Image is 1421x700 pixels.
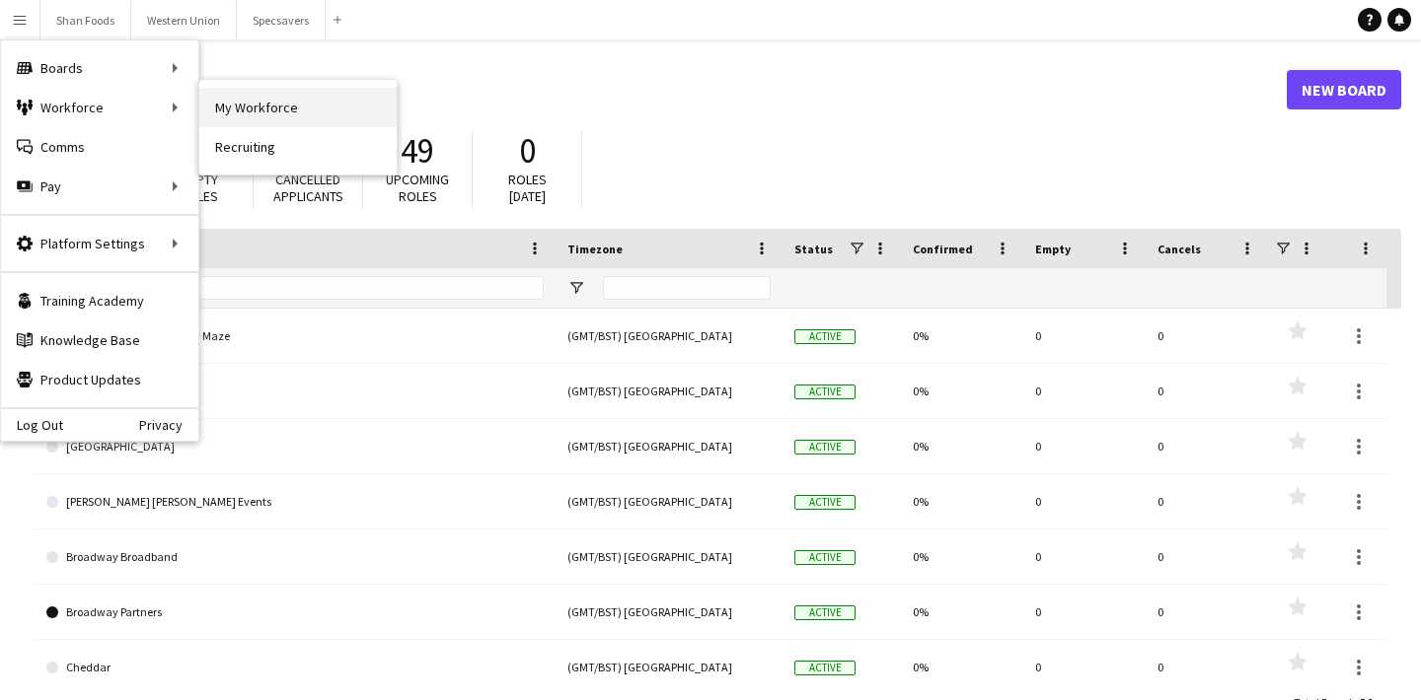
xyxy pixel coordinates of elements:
[556,585,783,639] div: (GMT/BST) [GEOGRAPHIC_DATA]
[386,171,449,205] span: Upcoming roles
[401,129,434,173] span: 49
[1023,419,1146,473] div: 0
[603,276,771,300] input: Timezone Filter Input
[1,88,198,127] div: Workforce
[82,276,544,300] input: Board name Filter Input
[46,364,544,419] a: [PERSON_NAME] Bio
[1023,364,1146,418] div: 0
[1146,309,1268,363] div: 0
[567,279,585,297] button: Open Filter Menu
[901,529,1023,584] div: 0%
[794,385,856,399] span: Active
[556,474,783,528] div: (GMT/BST) [GEOGRAPHIC_DATA]
[40,1,131,39] button: Shan Foods
[35,75,1287,105] h1: Boards
[46,640,544,695] a: Cheddar
[913,242,973,256] span: Confirmed
[199,88,397,127] a: My Workforce
[556,419,783,473] div: (GMT/BST) [GEOGRAPHIC_DATA]
[1,224,198,263] div: Platform Settings
[1146,364,1268,418] div: 0
[794,440,856,455] span: Active
[1023,309,1146,363] div: 0
[1287,70,1401,109] a: New Board
[519,129,536,173] span: 0
[794,242,833,256] span: Status
[1023,585,1146,639] div: 0
[901,364,1023,418] div: 0%
[1023,529,1146,584] div: 0
[139,417,198,433] a: Privacy
[1,167,198,206] div: Pay
[46,474,544,529] a: [PERSON_NAME] [PERSON_NAME] Events
[556,309,783,363] div: (GMT/BST) [GEOGRAPHIC_DATA]
[794,605,856,620] span: Active
[273,171,343,205] span: Cancelled applicants
[794,495,856,510] span: Active
[794,550,856,565] span: Active
[1,360,198,399] a: Product Updates
[1,281,198,320] a: Training Academy
[901,585,1023,639] div: 0%
[556,364,783,418] div: (GMT/BST) [GEOGRAPHIC_DATA]
[1,320,198,360] a: Knowledge Base
[556,640,783,694] div: (GMT/BST) [GEOGRAPHIC_DATA]
[1146,529,1268,584] div: 0
[901,419,1023,473] div: 0%
[1,417,63,433] a: Log Out
[1023,474,1146,528] div: 0
[46,585,544,640] a: Broadway Partners
[508,171,547,205] span: Roles [DATE]
[567,242,623,256] span: Timezone
[901,309,1023,363] div: 0%
[131,1,237,39] button: Western Union
[1158,242,1201,256] span: Cancels
[1023,640,1146,694] div: 0
[901,640,1023,694] div: 0%
[199,127,397,167] a: Recruiting
[1146,474,1268,528] div: 0
[46,419,544,474] a: [GEOGRAPHIC_DATA]
[46,309,544,364] a: Bearded Kitten - Westquay Maze
[1146,640,1268,694] div: 0
[1035,242,1071,256] span: Empty
[794,661,856,675] span: Active
[901,474,1023,528] div: 0%
[237,1,326,39] button: Specsavers
[46,529,544,585] a: Broadway Broadband
[556,529,783,584] div: (GMT/BST) [GEOGRAPHIC_DATA]
[1,127,198,167] a: Comms
[1146,419,1268,473] div: 0
[794,329,856,344] span: Active
[1146,585,1268,639] div: 0
[1,48,198,88] div: Boards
